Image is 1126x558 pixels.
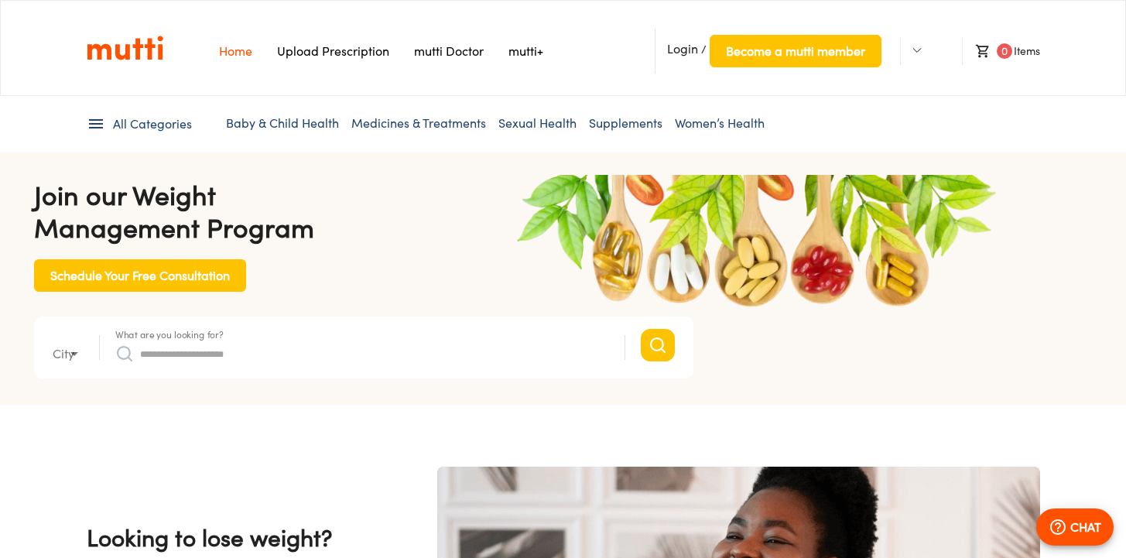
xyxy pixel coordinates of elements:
[667,41,698,56] span: Login
[589,115,662,131] a: Supplements
[87,522,394,554] h4: Looking to lose weight?
[997,43,1012,59] span: 0
[219,43,252,59] a: Navigates to Home Page
[641,329,675,361] button: Search
[498,115,577,131] a: Sexual Health
[226,115,339,131] a: Baby & Child Health
[113,115,192,133] span: All Categories
[34,179,693,244] h4: Join our Weight Management Program
[34,259,246,292] button: Schedule Your Free Consultation
[912,46,922,55] img: Dropdown
[414,43,484,59] a: Navigates to mutti doctor website
[351,115,486,131] a: Medicines & Treatments
[277,43,389,59] a: Navigates to Prescription Upload Page
[508,43,543,59] a: Navigates to mutti+ page
[87,35,163,61] img: Logo
[1070,518,1101,536] p: CHAT
[115,330,224,339] label: What are you looking for?
[675,115,765,131] a: Women’s Health
[1036,508,1114,546] button: CHAT
[726,40,865,62] span: Become a mutti member
[655,29,881,74] li: /
[710,35,881,67] button: Become a mutti member
[50,265,230,286] span: Schedule Your Free Consultation
[962,37,1039,65] li: Items
[34,267,246,280] a: Schedule Your Free Consultation
[87,35,163,61] a: Link on the logo navigates to HomePage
